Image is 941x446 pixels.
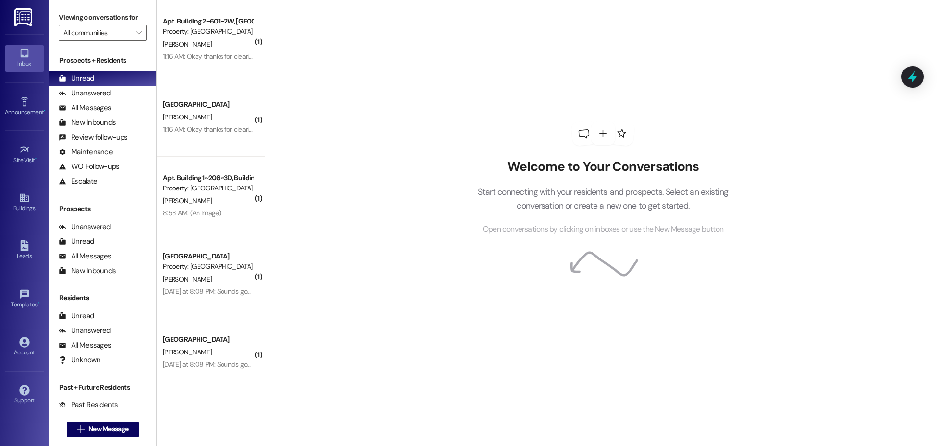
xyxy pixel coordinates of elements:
[163,125,569,134] div: 11:16 AM: Okay thanks for clearing that up! One more quick question do you know if any of my room...
[59,10,147,25] label: Viewing conversations for
[59,311,94,321] div: Unread
[59,326,111,336] div: Unanswered
[59,400,118,410] div: Past Residents
[5,141,44,168] a: Site Visit •
[49,204,156,214] div: Prospects
[5,45,44,71] a: Inbox
[163,348,212,356] span: [PERSON_NAME]
[136,29,141,37] i: 
[49,382,156,393] div: Past + Future Residents
[59,236,94,247] div: Unread
[59,176,97,187] div: Escalate
[59,73,94,84] div: Unread
[163,173,253,183] div: Apt. Building 1~206~3D, Building [GEOGRAPHIC_DATA]
[14,8,34,26] img: ResiDesk Logo
[163,251,253,261] div: [GEOGRAPHIC_DATA]
[59,162,119,172] div: WO Follow-ups
[163,360,308,369] div: [DATE] at 8:08 PM: Sounds good! I'll get that posted
[59,355,100,365] div: Unknown
[163,275,212,283] span: [PERSON_NAME]
[59,266,116,276] div: New Inbounds
[77,425,84,433] i: 
[88,424,128,434] span: New Message
[163,261,253,272] div: Property: [GEOGRAPHIC_DATA]
[163,16,253,26] div: Apt. Building 2~601~2W, [GEOGRAPHIC_DATA]
[59,251,111,261] div: All Messages
[49,55,156,66] div: Prospects + Residents
[59,88,111,98] div: Unanswered
[59,340,111,351] div: All Messages
[5,286,44,312] a: Templates •
[163,196,212,205] span: [PERSON_NAME]
[59,103,111,113] div: All Messages
[463,159,743,175] h2: Welcome to Your Conversations
[59,147,113,157] div: Maintenance
[5,237,44,264] a: Leads
[163,40,212,48] span: [PERSON_NAME]
[35,155,37,162] span: •
[49,293,156,303] div: Residents
[44,107,45,114] span: •
[5,189,44,216] a: Buildings
[59,132,127,142] div: Review follow-ups
[483,223,723,235] span: Open conversations by clicking on inboxes or use the New Message button
[163,287,308,296] div: [DATE] at 8:08 PM: Sounds good! I'll get that posted
[5,382,44,408] a: Support
[163,334,253,345] div: [GEOGRAPHIC_DATA]
[163,99,253,110] div: [GEOGRAPHIC_DATA]
[163,209,221,217] div: 8:58 AM: (An Image)
[5,334,44,360] a: Account
[59,117,116,128] div: New Inbounds
[163,183,253,193] div: Property: [GEOGRAPHIC_DATA]
[163,52,569,61] div: 11:16 AM: Okay thanks for clearing that up! One more quick question do you know if any of my room...
[38,300,39,306] span: •
[163,26,253,37] div: Property: [GEOGRAPHIC_DATA]
[463,185,743,213] p: Start connecting with your residents and prospects. Select an existing conversation or create a n...
[163,113,212,121] span: [PERSON_NAME]
[67,422,139,437] button: New Message
[59,222,111,232] div: Unanswered
[63,25,131,41] input: All communities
